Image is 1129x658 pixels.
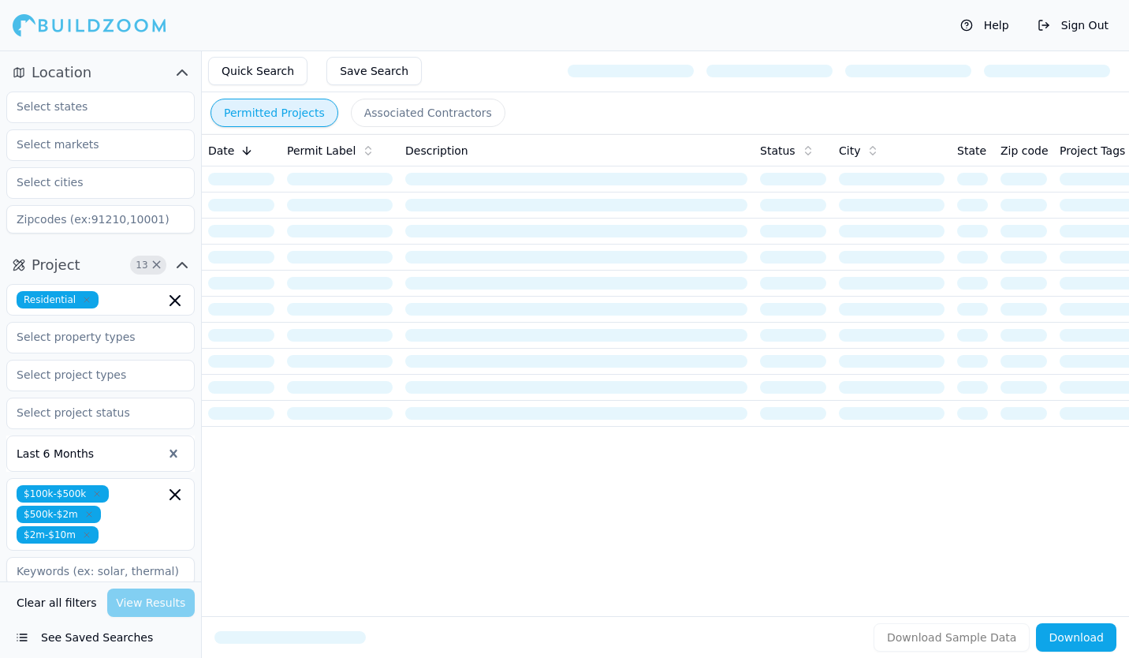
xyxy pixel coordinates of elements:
button: Associated Contractors [351,99,505,127]
input: Select property types [7,323,174,351]
input: Select cities [7,168,174,196]
input: Select project status [7,398,174,427]
button: Sign Out [1030,13,1116,38]
button: Help [952,13,1017,38]
span: Description [405,143,468,159]
span: Residential [17,291,99,308]
button: Clear all filters [13,589,101,617]
button: Project13Clear Project filters [6,252,195,278]
span: Permit Label [287,143,356,159]
span: $500k-$2m [17,506,101,523]
span: Location [32,62,91,84]
button: Quick Search [208,57,307,85]
span: City [839,143,860,159]
button: Permitted Projects [211,99,338,127]
button: Save Search [326,57,422,85]
span: Date [208,143,234,159]
span: Clear Project filters [151,261,162,269]
span: Project Tags [1060,143,1125,159]
input: Zipcodes (ex:91210,10001) [6,205,195,234]
input: Select states [7,92,174,121]
button: Location [6,60,195,85]
input: Keywords (ex: solar, thermal) [6,557,195,585]
span: $100k-$500k [17,485,109,503]
span: Status [760,143,796,159]
button: See Saved Searches [6,623,195,652]
button: Download [1036,623,1116,652]
span: State [957,143,986,159]
input: Select project types [7,361,174,389]
span: Zip code [1000,143,1049,159]
span: $2m-$10m [17,526,99,544]
span: Project [32,254,80,276]
input: Select markets [7,130,174,159]
span: 13 [134,257,150,273]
